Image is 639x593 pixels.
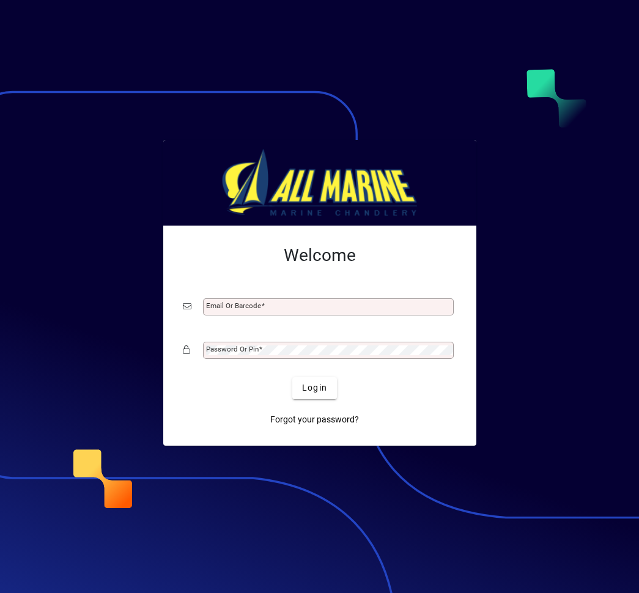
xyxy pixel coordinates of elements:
a: Forgot your password? [265,409,364,431]
mat-label: Password or Pin [206,345,259,353]
button: Login [292,377,337,399]
span: Forgot your password? [270,413,359,426]
h2: Welcome [183,245,457,266]
mat-label: Email or Barcode [206,301,261,310]
span: Login [302,381,327,394]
